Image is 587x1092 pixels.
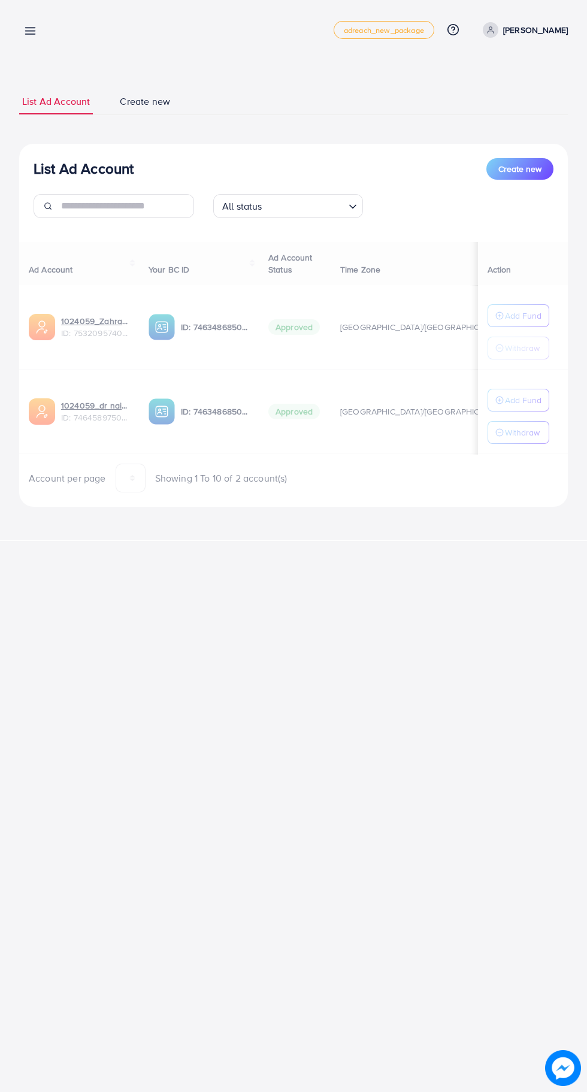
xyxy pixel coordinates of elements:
p: [PERSON_NAME] [503,23,568,37]
h3: List Ad Account [34,160,134,177]
span: Create new [120,95,170,108]
span: adreach_new_package [344,26,424,34]
button: Create new [486,158,553,180]
a: adreach_new_package [334,21,434,39]
input: Search for option [266,195,344,215]
img: image [545,1050,581,1086]
span: All status [220,198,265,215]
a: [PERSON_NAME] [478,22,568,38]
span: List Ad Account [22,95,90,108]
div: Search for option [213,194,363,218]
span: Create new [498,163,541,175]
